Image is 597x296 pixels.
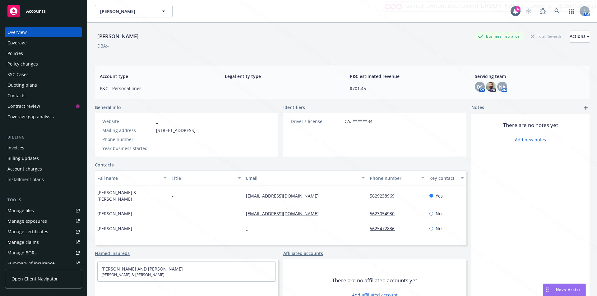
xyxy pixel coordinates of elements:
div: Full name [97,175,160,181]
span: - [172,225,173,232]
span: - [172,193,173,199]
span: Accounts [26,9,46,14]
a: Policy changes [5,59,82,69]
span: Open Client Navigator [12,276,58,282]
a: [EMAIL_ADDRESS][DOMAIN_NAME] [246,211,324,216]
div: Summary of insurance [7,258,55,268]
div: Manage files [7,206,34,216]
a: Summary of insurance [5,258,82,268]
div: Actions [570,30,590,42]
a: Report a Bug [537,5,549,17]
span: [PERSON_NAME] [97,225,132,232]
a: Billing updates [5,153,82,163]
a: - [246,225,252,231]
div: 4 [515,6,521,12]
div: Title [172,175,234,181]
a: Manage certificates [5,227,82,237]
div: Installment plans [7,175,44,184]
span: DS [477,84,483,90]
div: Coverage gap analysis [7,112,54,122]
span: P&C - Personal lines [100,85,210,92]
div: Drag to move [543,284,551,296]
div: Billing [5,134,82,140]
span: Legal entity type [225,73,335,80]
span: No [436,210,442,217]
div: Billing updates [7,153,39,163]
div: Phone number [102,136,154,143]
span: NA [499,84,505,90]
button: Key contact [427,171,466,185]
a: add [582,104,590,112]
div: Manage exposures [7,216,47,226]
span: [STREET_ADDRESS] [156,127,196,134]
div: Overview [7,27,27,37]
a: Policies [5,48,82,58]
span: [PERSON_NAME] [100,8,154,15]
a: Contacts [5,91,82,101]
a: Manage exposures [5,216,82,226]
span: There are no affiliated accounts yet [332,277,417,284]
span: $701.45 [350,85,460,92]
a: - [156,118,158,124]
button: Actions [570,30,590,43]
span: - [172,210,173,217]
span: Account type [100,73,210,80]
span: [PERSON_NAME] & [PERSON_NAME] [97,189,167,202]
a: Add new notes [515,136,546,143]
a: SSC Cases [5,70,82,80]
div: Tools [5,197,82,203]
div: Business Insurance [475,32,523,40]
span: Yes [436,193,443,199]
div: Email [246,175,358,181]
div: Coverage [7,38,27,48]
span: Nova Assist [556,287,581,292]
a: Manage claims [5,237,82,247]
a: 5623054930 [370,211,400,216]
a: Affiliated accounts [283,250,323,257]
a: Coverage gap analysis [5,112,82,122]
span: - [156,145,158,152]
div: Manage claims [7,237,39,247]
span: General info [95,104,121,111]
span: [PERSON_NAME] & [PERSON_NAME] [101,272,272,278]
div: Quoting plans [7,80,37,90]
a: Manage files [5,206,82,216]
a: Start snowing [522,5,535,17]
span: There are no notes yet [503,121,558,129]
button: [PERSON_NAME] [95,5,173,17]
div: Key contact [429,175,457,181]
a: 5625472836 [370,225,400,231]
div: Mailing address [102,127,154,134]
a: Contacts [95,162,114,168]
a: Account charges [5,164,82,174]
a: [EMAIL_ADDRESS][DOMAIN_NAME] [246,193,324,199]
div: Driver's license [291,118,342,125]
a: Manage BORs [5,248,82,258]
div: SSC Cases [7,70,29,80]
a: Contract review [5,101,82,111]
a: Accounts [5,2,82,20]
span: No [436,225,442,232]
div: Website [102,118,154,125]
button: Title [169,171,243,185]
div: Total Rewards [528,32,565,40]
div: DBA: - [97,43,109,49]
img: photo [486,82,496,92]
a: Coverage [5,38,82,48]
a: 5629238969 [370,193,400,199]
button: Full name [95,171,169,185]
a: Quoting plans [5,80,82,90]
a: [PERSON_NAME] AND [PERSON_NAME] [101,266,183,272]
span: Servicing team [475,73,585,80]
div: Contacts [7,91,25,101]
span: P&C estimated revenue [350,73,460,80]
a: Invoices [5,143,82,153]
div: Contract review [7,101,40,111]
span: - [156,136,158,143]
span: Identifiers [283,104,305,111]
div: Invoices [7,143,24,153]
div: Manage certificates [7,227,48,237]
a: Switch app [565,5,578,17]
div: [PERSON_NAME] [95,32,141,40]
div: Policies [7,48,23,58]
